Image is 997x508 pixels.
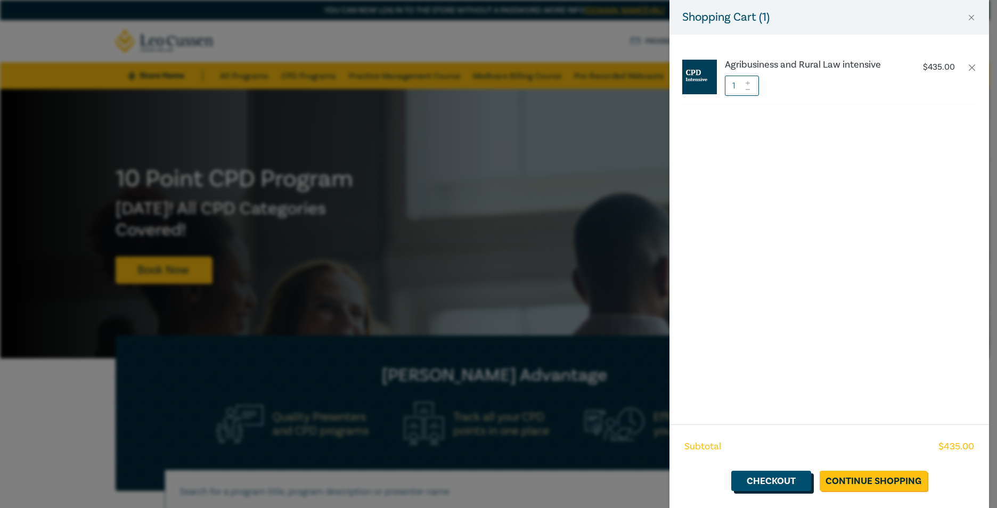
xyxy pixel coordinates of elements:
[938,440,974,454] span: $ 435.00
[923,62,955,72] p: $ 435.00
[967,13,976,22] button: Close
[731,471,811,491] a: Checkout
[682,60,717,94] img: CPD%20Intensive.jpg
[684,440,721,454] span: Subtotal
[820,471,927,491] a: Continue Shopping
[725,76,759,96] input: 1
[725,60,902,70] a: Agribusiness and Rural Law intensive
[682,9,770,26] h5: Shopping Cart ( 1 )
